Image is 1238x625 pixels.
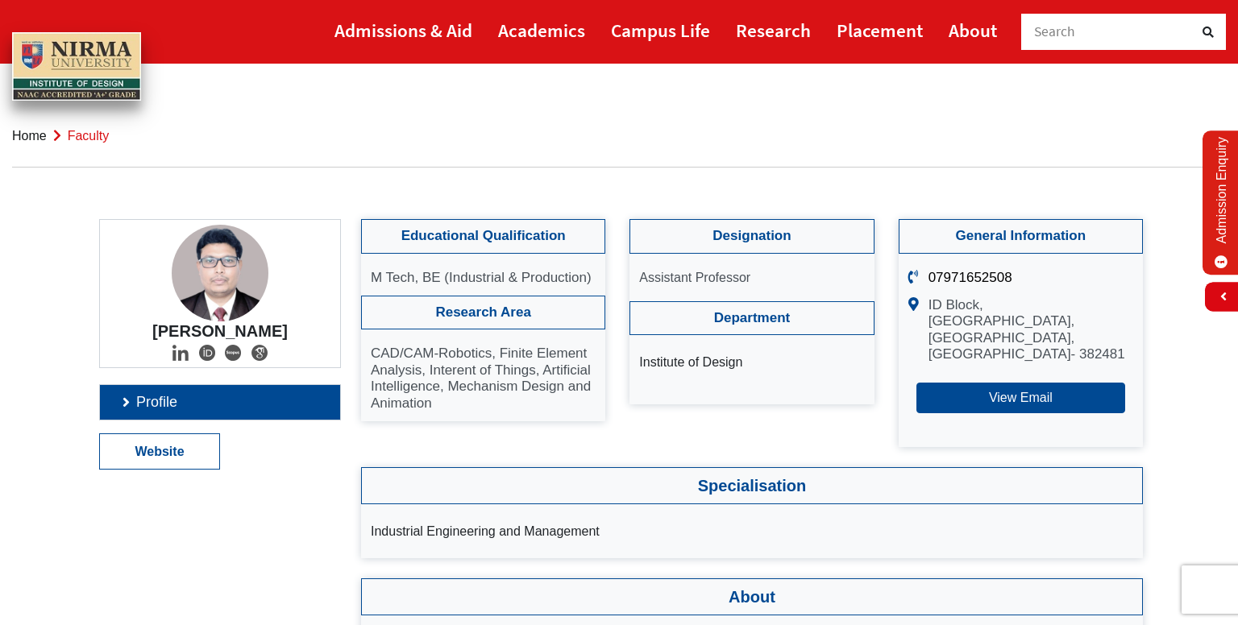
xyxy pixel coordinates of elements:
[611,12,710,48] a: Campus Life
[172,225,268,321] img: Pradeep Sahu
[1034,23,1076,40] span: Search
[639,351,864,373] li: Institute of Design
[371,346,596,412] p: CAD/CAM-Robotics, Finite Element Analysis, Interent of Things, Artificial Intelligence, Mechanism...
[736,12,811,48] a: Research
[837,12,923,48] a: Placement
[899,219,1143,253] h4: General Information
[371,270,596,286] p: M Tech, BE (Industrial & Production)
[361,467,1143,504] h3: Specialisation
[12,129,47,143] a: Home
[361,578,1143,615] h3: About
[225,345,241,361] img: Social Icon
[199,345,215,361] img: Social Icon
[68,129,110,143] span: faculty
[361,296,605,329] h4: Research Area
[172,345,189,361] img: Social Icon linkedin
[361,219,605,253] h4: Educational Qualification
[629,219,874,253] h4: Designation
[949,12,997,48] a: About
[916,383,1125,413] button: View Email
[112,321,328,341] h4: [PERSON_NAME]
[928,270,1012,285] a: 07971652508
[629,301,874,335] h4: Department
[928,297,1133,363] p: ID Block, [GEOGRAPHIC_DATA], [GEOGRAPHIC_DATA], [GEOGRAPHIC_DATA]- 382481
[12,32,141,101] img: main_logo
[100,434,219,469] a: Website
[251,345,268,361] img: Social Icon google
[334,12,472,48] a: Admissions & Aid
[12,105,1226,168] nav: breadcrumb
[361,504,1143,558] ul: Industrial Engineering and Management
[498,12,585,48] a: Academics
[639,270,864,285] p: Assistant Professor
[100,385,340,420] a: Profile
